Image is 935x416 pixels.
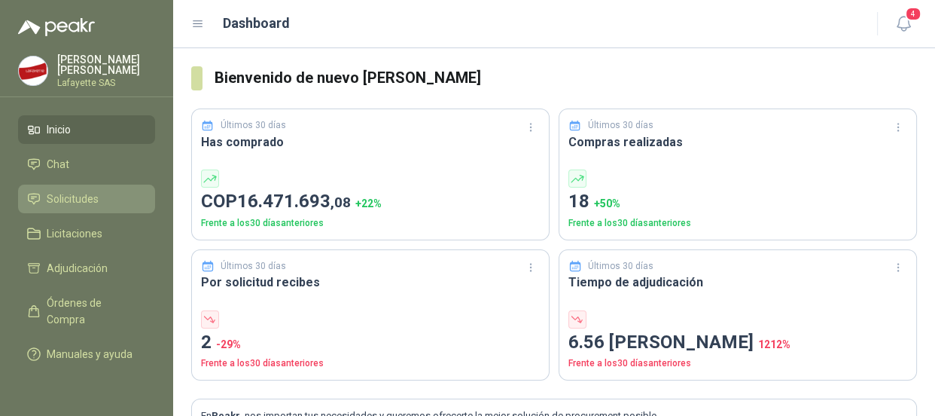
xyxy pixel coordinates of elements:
[890,11,917,38] button: 4
[18,289,155,334] a: Órdenes de Compra
[57,54,155,75] p: [PERSON_NAME] [PERSON_NAME]
[201,188,540,216] p: COP
[47,156,69,173] span: Chat
[201,216,540,231] p: Frente a los 30 días anteriores
[330,194,351,211] span: ,08
[57,78,155,87] p: Lafayette SAS
[216,338,241,350] span: -29 %
[221,118,286,133] p: Últimos 30 días
[905,7,921,21] span: 4
[19,57,47,85] img: Company Logo
[47,346,132,362] span: Manuales y ayuda
[201,329,540,357] p: 2
[201,133,540,151] h3: Has comprado
[18,340,155,369] a: Manuales y ayuda
[355,197,382,210] span: + 22 %
[568,273,907,292] h3: Tiempo de adjudicación
[568,188,907,216] p: 18
[594,197,620,210] span: + 50 %
[18,150,155,179] a: Chat
[18,219,155,248] a: Licitaciones
[18,185,155,213] a: Solicitudes
[223,13,290,34] h1: Dashboard
[47,260,108,277] span: Adjudicación
[47,191,99,207] span: Solicitudes
[237,191,351,212] span: 16.471.693
[215,66,917,90] h3: Bienvenido de nuevo [PERSON_NAME]
[47,295,141,328] span: Órdenes de Compra
[568,356,907,371] p: Frente a los 30 días anteriores
[221,259,286,274] p: Últimos 30 días
[568,216,907,231] p: Frente a los 30 días anteriores
[47,121,71,138] span: Inicio
[588,118,653,133] p: Últimos 30 días
[201,273,540,292] h3: Por solicitud recibes
[588,259,653,274] p: Últimos 30 días
[47,225,102,242] span: Licitaciones
[18,254,155,283] a: Adjudicación
[758,338,790,350] span: 1212 %
[201,356,540,371] p: Frente a los 30 días anteriores
[568,329,907,357] p: 6.56 [PERSON_NAME]
[18,115,155,144] a: Inicio
[18,18,95,36] img: Logo peakr
[568,133,907,151] h3: Compras realizadas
